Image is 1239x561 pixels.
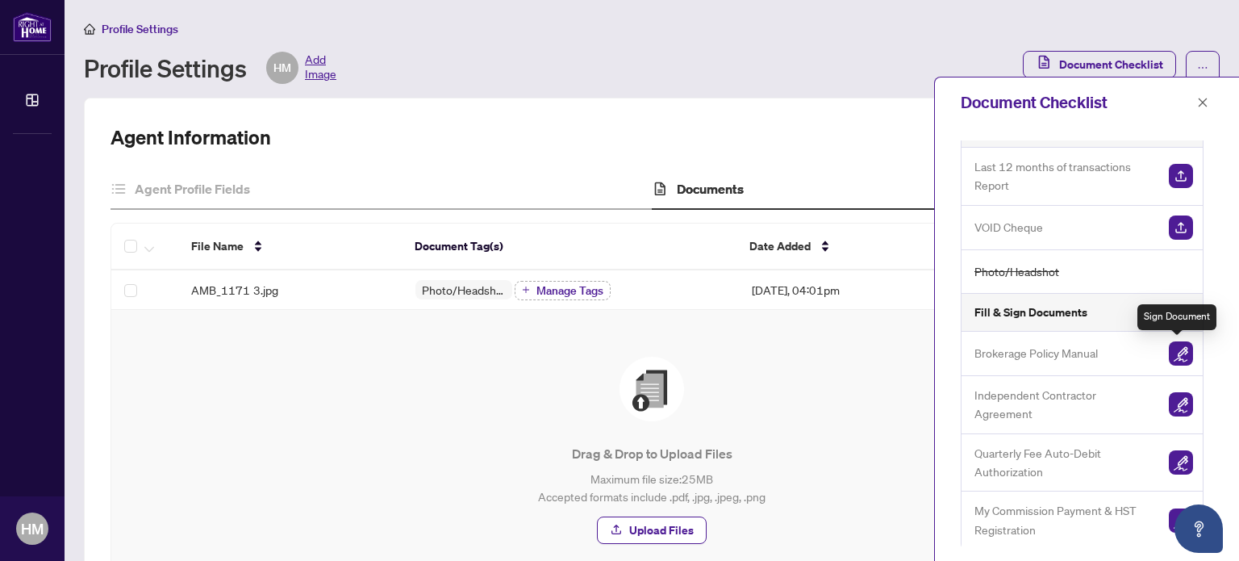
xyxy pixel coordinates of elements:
[1169,450,1193,475] img: Sign Document
[739,270,952,310] td: [DATE], 04:01pm
[619,357,684,421] img: File Upload
[536,285,603,296] span: Manage Tags
[974,444,1156,482] span: Quarterly Fee Auto-Debit Authorization
[1137,304,1216,330] div: Sign Document
[961,90,1192,115] div: Document Checklist
[677,179,744,199] h4: Documents
[736,224,949,270] th: Date Added
[1197,97,1208,108] span: close
[1169,164,1193,188] img: Upload Document
[1197,62,1208,73] span: ellipsis
[522,286,530,294] span: plus
[402,224,736,270] th: Document Tag(s)
[974,386,1156,424] span: Independent Contractor Agreement
[305,52,336,84] span: Add Image
[974,344,1098,362] span: Brokerage Policy Manual
[415,284,512,295] span: Photo/Headshot
[1169,341,1193,366] img: Sign Document
[191,281,278,299] span: AMB_1171 3.jpg
[102,22,178,36] span: Profile Settings
[1059,52,1163,77] span: Document Checklist
[144,444,1160,463] p: Drag & Drop to Upload Files
[974,501,1156,539] span: My Commission Payment & HST Registration
[1169,509,1193,533] img: Sign Document
[749,237,811,255] span: Date Added
[1169,392,1193,417] img: Sign Document
[515,281,611,300] button: Manage Tags
[144,470,1160,505] p: Maximum file size: 25 MB Accepted formats include .pdf, .jpg, .jpeg, .png
[191,237,244,255] span: File Name
[178,224,402,270] th: File Name
[273,59,291,77] span: HM
[974,262,1059,281] span: Photo/Headshot
[84,23,95,35] span: home
[1169,216,1193,240] img: Upload Document
[1023,51,1176,78] button: Document Checklist
[13,12,52,42] img: logo
[135,179,250,199] h4: Agent Profile Fields
[84,52,336,84] div: Profile Settings
[597,517,707,544] button: Upload Files
[974,157,1156,195] span: Last 12 months of transactions Report
[111,124,271,150] h2: Agent Information
[974,218,1043,237] span: VOID Cheque
[1174,504,1223,553] button: Open asap
[974,304,1087,321] h5: Fill & Sign Documents
[629,517,694,543] span: Upload Files
[21,517,44,540] span: HM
